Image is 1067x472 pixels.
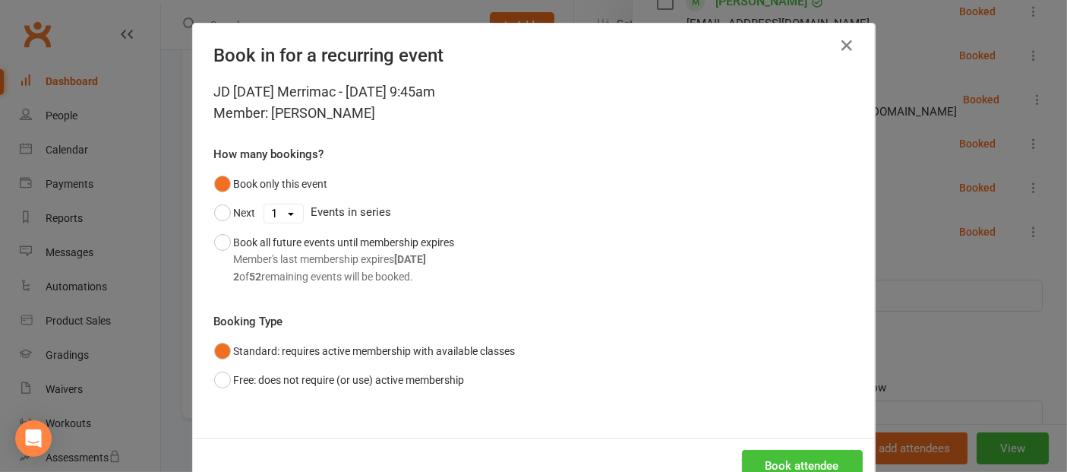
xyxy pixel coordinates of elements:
strong: [DATE] [395,253,427,265]
div: Book all future events until membership expires [234,234,455,285]
div: Open Intercom Messenger [15,420,52,457]
strong: 52 [250,271,262,283]
label: Booking Type [214,312,283,331]
button: Book only this event [214,169,328,198]
h4: Book in for a recurring event [214,45,854,66]
button: Next [214,198,256,227]
button: Free: does not require (or use) active membership [214,366,465,394]
button: Standard: requires active membership with available classes [214,337,516,366]
div: Member's last membership expires [234,251,455,268]
div: Events in series [214,198,854,227]
label: How many bookings? [214,145,324,163]
button: Close [835,33,860,58]
div: of remaining events will be booked. [234,268,455,285]
div: JD [DATE] Merrimac - [DATE] 9:45am Member: [PERSON_NAME] [214,81,854,124]
button: Book all future events until membership expiresMember's last membership expires[DATE]2of52remaini... [214,228,455,291]
strong: 2 [234,271,240,283]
